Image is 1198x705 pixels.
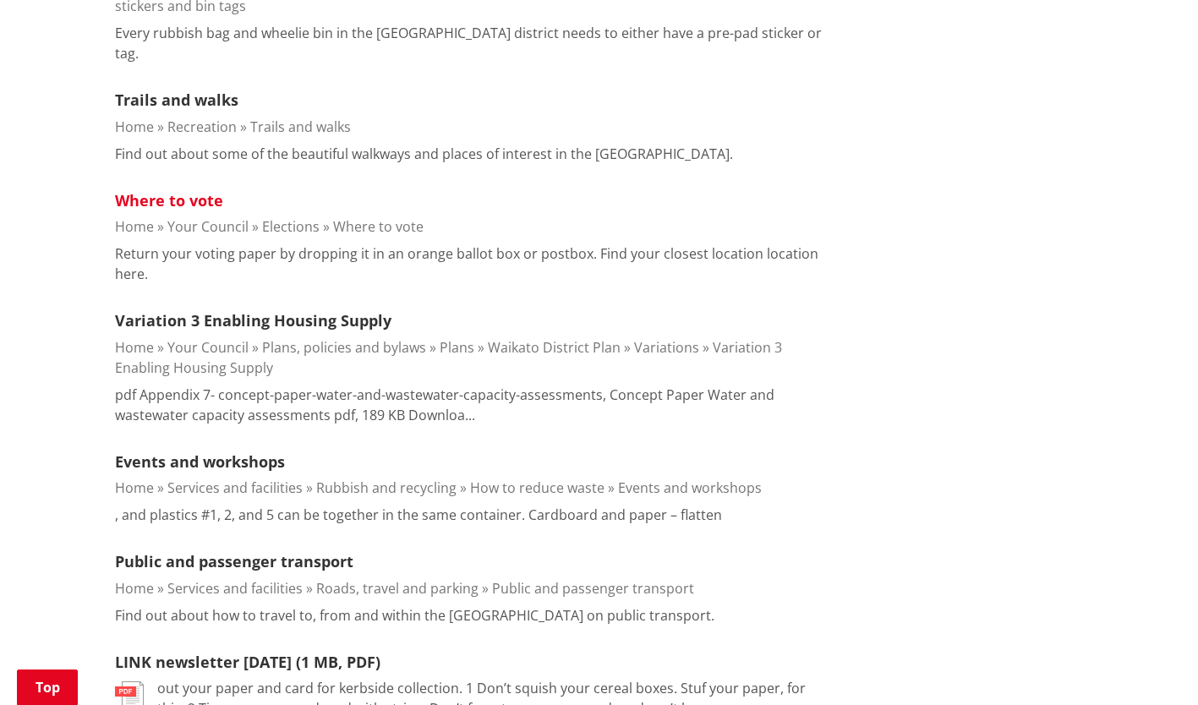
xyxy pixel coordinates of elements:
[167,117,237,136] a: Recreation
[115,652,380,672] a: LINK newsletter [DATE] (1 MB, PDF)
[115,605,714,626] p: Find out about how to travel to, from and within the [GEOGRAPHIC_DATA] on public transport.
[115,217,154,236] a: Home
[488,338,621,357] a: Waikato District Plan
[115,478,154,497] a: Home
[115,144,733,164] p: Find out about some of the beautiful walkways and places of interest in the [GEOGRAPHIC_DATA].
[167,579,303,598] a: Services and facilities
[440,338,474,357] a: Plans
[167,478,303,497] a: Services and facilities
[333,217,424,236] a: Where to vote
[262,217,320,236] a: Elections
[492,579,694,598] a: Public and passenger transport
[250,117,351,136] a: Trails and walks
[115,551,353,571] a: Public and passenger transport
[17,669,78,705] a: Top
[167,338,249,357] a: Your Council
[115,243,835,284] p: Return your voting paper by dropping it in an orange ballot box or postbox. Find your closest loc...
[115,505,722,525] p: , and plastics #1, 2, and 5 can be together in the same container. Cardboard and paper – flatten
[115,338,782,377] a: Variation 3 Enabling Housing Supply
[316,478,457,497] a: Rubbish and recycling
[115,310,391,331] a: Variation 3 Enabling Housing Supply
[115,579,154,598] a: Home
[115,23,835,63] p: Every rubbish bag and wheelie bin in the [GEOGRAPHIC_DATA] district needs to either have a pre-pa...
[115,190,223,210] a: Where to vote
[115,338,154,357] a: Home
[634,338,699,357] a: Variations
[115,385,835,425] p: pdf Appendix 7- concept-paper-water-and-wastewater-capacity-assessments, Concept Paper Water and ...
[316,579,479,598] a: Roads, travel and parking
[470,478,604,497] a: How to reduce waste
[262,338,426,357] a: Plans, policies and bylaws
[115,117,154,136] a: Home
[115,90,238,110] a: Trails and walks
[115,451,285,472] a: Events and workshops
[618,478,762,497] a: Events and workshops
[1120,634,1181,695] iframe: Messenger Launcher
[167,217,249,236] a: Your Council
